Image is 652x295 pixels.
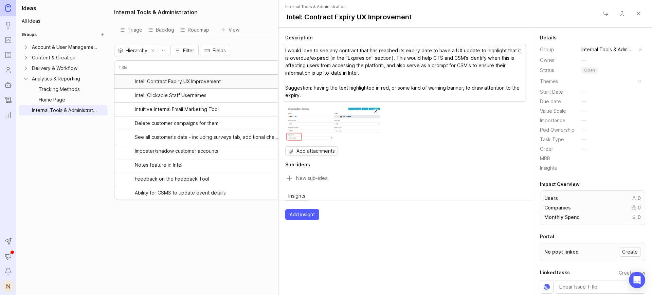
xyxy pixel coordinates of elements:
img: https://canny-assets.io/images/a746539693fa75c61b0f2803891ae17f.jpeg [285,107,382,141]
button: Create post [619,247,641,257]
svg: toggle icon [158,48,169,53]
span: Delete customer campaigns for them [135,120,218,127]
button: Close button [599,7,613,20]
h2: Impact Overview [540,181,645,188]
div: Backlog [148,25,174,35]
div: toggle menu [577,65,645,76]
button: Insights [285,191,308,201]
a: Portal [2,34,14,46]
a: Notes feature in Intel [135,158,280,172]
input: Linear Issue Title [559,283,641,291]
span: No post linked [544,247,579,257]
a: Changelog [2,94,14,106]
span: Intel: Contract Expiry UX Improvement [135,78,221,85]
input: Sub-idea title [296,173,526,183]
span: Task Type [540,136,564,142]
p: open [584,68,595,73]
button: remove selection [635,45,645,54]
span: Intuitive Internal Email Marketing Tool [135,106,219,113]
h2: Groups [22,31,37,38]
button: Create task [619,270,645,276]
span: Ability for CSMS to update event details [135,189,226,196]
h2: Description [285,34,526,41]
span: Create [622,248,638,255]
div: Roadmap [180,25,209,35]
h2: Internal Tools & Administration [114,8,198,16]
button: Collapse Analytics & Reporting [22,75,29,82]
a: See all customer's data - including surveys tab, additional channels, tab, etc. [135,130,280,144]
div: Triage [120,25,142,35]
div: Account & User Management [32,43,97,51]
h2: Linked tasks [540,269,570,276]
div: Expand Delivery & WorkflowDelivery & WorkflowGroup settings [19,63,107,73]
button: Backlog [148,24,174,35]
a: Roadmaps [2,49,14,61]
span: Add insight [290,211,315,218]
span: Users [544,195,558,202]
button: Add attachments [285,146,338,156]
span: — [581,57,586,63]
span: MRR [540,155,550,161]
span: Imposter/shadow customer accounts [135,148,218,154]
span: Fields [213,47,226,54]
div: toggle menu [577,44,645,55]
button: — [577,145,590,153]
span: Themes [540,78,558,84]
span: Feedback on the Feedback Tool [135,176,209,182]
span: See all customer's data - including surveys tab, additional channels, tab, etc. [135,134,280,141]
h3: Title [119,64,128,71]
button: Triage [120,24,142,35]
a: Tracking MethodsGroup settings [19,84,107,94]
span: Internal Tools & Administration [285,4,599,10]
div: Analytics & Reporting [32,75,97,82]
button: Notifications [2,265,14,277]
span: Filter [183,47,194,54]
span: Companies [544,204,571,211]
span: Start Date [540,89,563,95]
span: Importance [540,117,565,123]
img: Canny Home [5,4,11,12]
button: — [577,55,590,65]
div: toggle menu [577,76,645,87]
button: Fields [200,45,230,56]
svg: toggle icon [634,79,645,84]
button: Send to Autopilot [2,235,14,247]
span: 0 [638,204,641,211]
button: — [577,107,590,115]
div: Tracking MethodsGroup settings [26,84,107,94]
button: description [283,44,526,102]
a: Users [2,64,14,76]
input: Internal Tools & Administration [581,46,635,53]
span: Add attachments [296,148,335,154]
div: Home Page [39,96,97,104]
span: Insights [286,191,308,200]
span: Monthly Spend [544,214,580,221]
div: Tracking Methods [39,86,97,93]
h2: Portal [540,233,645,240]
button: Expand Delivery & Workflow [22,65,29,72]
div: Expand Account & User ManagementAccount & User ManagementGroup settings [19,42,107,52]
div: Home PageGroup settings [26,95,107,105]
h2: Details [540,34,645,41]
a: Delete customer campaigns for them [135,116,280,130]
a: Intel: Clickable Staff Usernames [135,89,280,102]
a: Ideas [2,19,14,31]
span: Pod Ownership [540,127,575,133]
span: Notes feature in Intel [135,162,182,168]
a: Feedback on the Feedback Tool [135,172,280,186]
span: Value Scale [540,108,566,114]
button: — [577,126,590,134]
a: All Ideas [19,16,107,26]
span: Status [540,67,554,73]
a: Ability for CSMS to update event details [135,186,280,200]
button: N [2,280,14,292]
button: Filter [170,45,199,56]
button: Close button [615,7,629,20]
div: View [220,25,239,35]
a: Expand Content & CreationContent & CreationGroup settings [19,53,107,62]
div: Delivery & Workflow [32,64,97,72]
a: Reporting [2,109,14,121]
button: title [283,11,416,23]
a: Imposter/shadow customer accounts [135,144,280,158]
